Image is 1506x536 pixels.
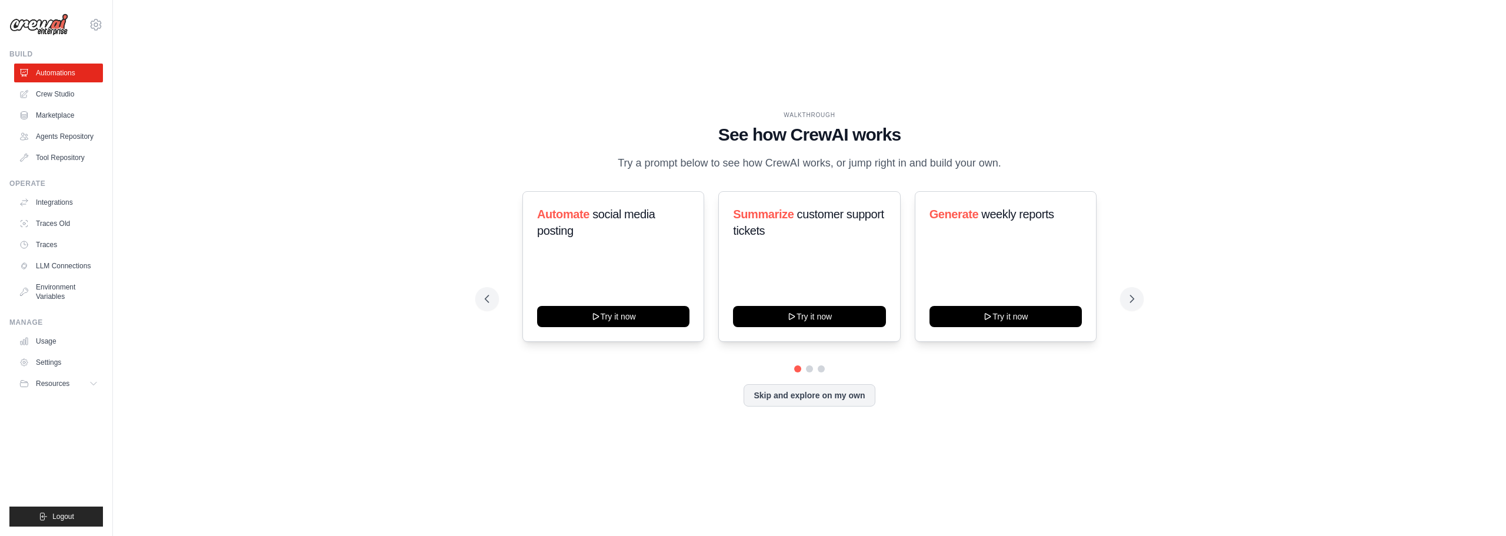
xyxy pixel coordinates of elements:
span: customer support tickets [733,208,884,237]
h1: See how CrewAI works [485,124,1134,145]
a: Marketplace [14,106,103,125]
button: Resources [14,374,103,393]
a: Settings [14,353,103,372]
a: Crew Studio [14,85,103,104]
span: Summarize [733,208,794,221]
a: Agents Repository [14,127,103,146]
span: social media posting [537,208,655,237]
a: Usage [14,332,103,351]
a: Tool Repository [14,148,103,167]
p: Try a prompt below to see how CrewAI works, or jump right in and build your own. [612,155,1007,172]
a: Automations [14,64,103,82]
span: Generate [929,208,979,221]
button: Try it now [733,306,885,327]
button: Try it now [929,306,1082,327]
button: Skip and explore on my own [744,384,875,407]
span: weekly reports [981,208,1054,221]
a: Integrations [14,193,103,212]
div: WALKTHROUGH [485,111,1134,119]
a: Environment Variables [14,278,103,306]
button: Logout [9,507,103,527]
div: Build [9,49,103,59]
span: Resources [36,379,69,388]
a: Traces [14,235,103,254]
span: Automate [537,208,589,221]
span: Logout [52,512,74,521]
button: Try it now [537,306,689,327]
a: LLM Connections [14,257,103,275]
a: Traces Old [14,214,103,233]
img: Logo [9,14,68,36]
div: Manage [9,318,103,327]
div: Operate [9,179,103,188]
